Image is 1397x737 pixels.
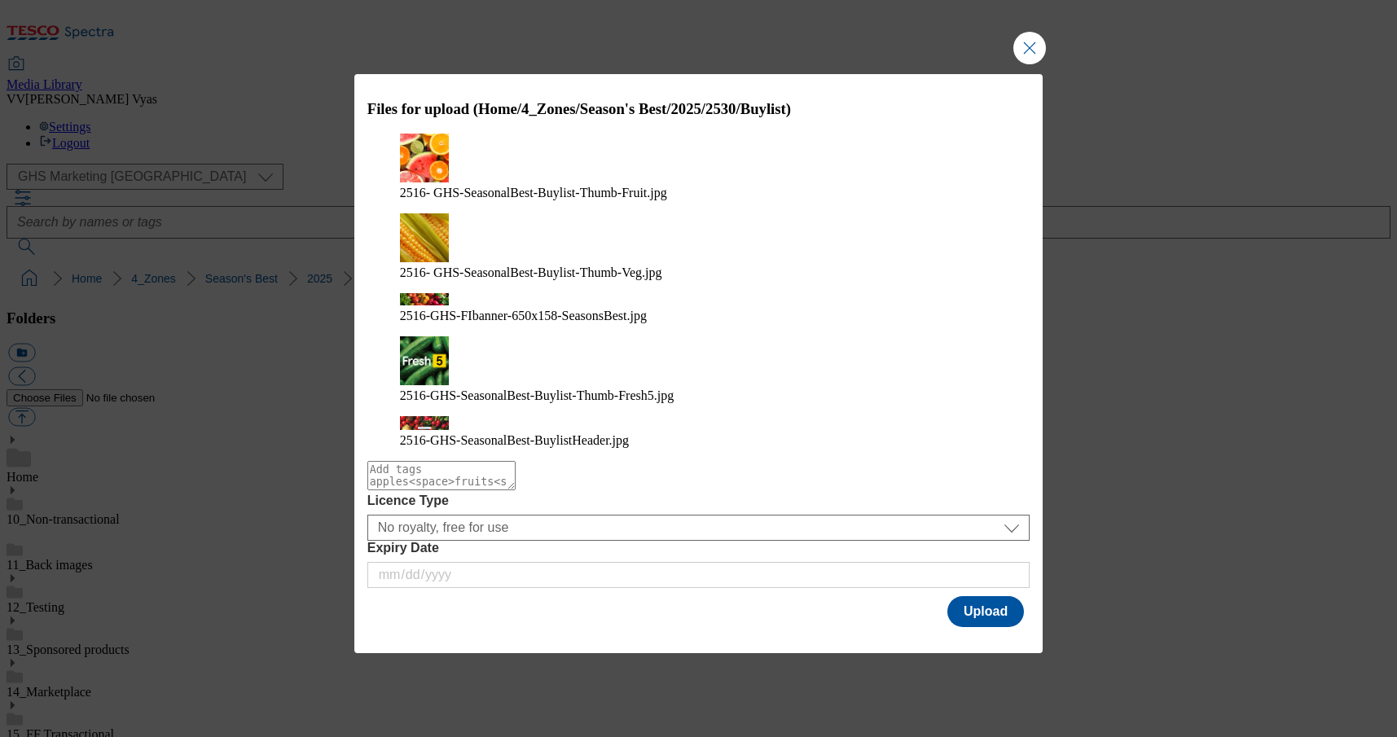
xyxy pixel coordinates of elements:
img: preview [400,134,449,182]
figcaption: 2516- GHS-SeasonalBest-Buylist-Thumb-Fruit.jpg [400,186,998,200]
button: Upload [947,596,1024,627]
img: preview [400,336,449,385]
label: Licence Type [367,494,1030,508]
figcaption: 2516-GHS-SeasonalBest-Buylist-Thumb-Fresh5.jpg [400,388,998,403]
div: Modal [354,74,1043,652]
figcaption: 2516-GHS-FIbanner-650x158-SeasonsBest.jpg [400,309,998,323]
img: preview [400,416,449,430]
img: preview [400,293,449,305]
button: Close Modal [1013,32,1046,64]
img: preview [400,213,449,262]
h3: Files for upload (Home/4_Zones/Season's Best/2025/2530/Buylist) [367,100,1030,118]
figcaption: 2516- GHS-SeasonalBest-Buylist-Thumb-Veg.jpg [400,265,998,280]
label: Expiry Date [367,541,1030,555]
figcaption: 2516-GHS-SeasonalBest-BuylistHeader.jpg [400,433,998,448]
